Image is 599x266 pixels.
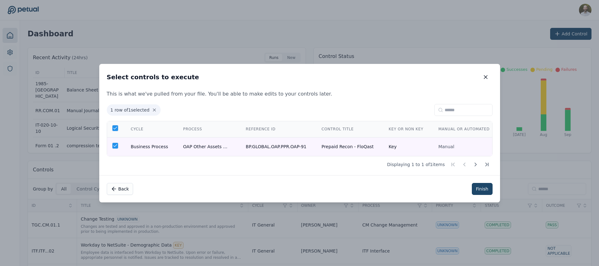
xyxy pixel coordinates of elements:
td: Business Process [123,137,176,156]
td: Manual [431,137,497,156]
th: Manual or Automated [431,121,497,138]
button: Next [470,159,481,170]
th: Control Title [314,121,381,138]
th: Key or Non Key [381,121,431,138]
td: Prepaid Recon - FloQast [314,137,381,156]
div: Displaying 1 to 1 of 1 items [107,159,493,170]
p: This is what we've pulled from your file. You'll be able to make edits to your controls later. [99,90,500,98]
td: BP.GLOBAL.OAP.PPR.OAP-91 [238,137,314,156]
td: OAP Other Assets & Prepaids [176,137,238,156]
button: Finish [472,183,493,195]
td: Key [381,137,431,156]
button: Previous [459,159,470,170]
th: Reference ID [238,121,314,138]
span: 1 row of 1 selected [107,104,161,116]
h2: Select controls to execute [107,73,199,81]
th: Cycle [123,121,176,138]
th: Process [176,121,238,138]
button: Last [481,159,493,170]
button: First [447,159,459,170]
button: Back [107,183,133,195]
